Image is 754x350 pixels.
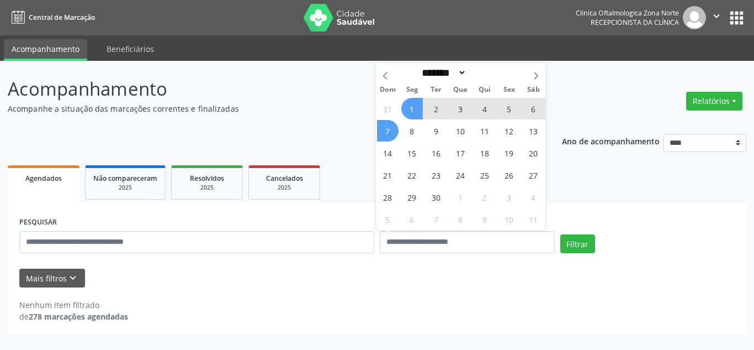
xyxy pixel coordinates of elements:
[710,10,723,22] i: 
[93,184,157,192] div: 2025
[400,86,424,93] span: Seg
[591,18,679,27] span: Recepcionista da clínica
[498,208,520,230] span: Outubro 10, 2025
[19,214,57,231] label: PESQUISAR
[523,98,544,119] span: Setembro 6, 2025
[562,134,660,148] p: Ano de acompanhamento
[523,142,544,164] span: Setembro 20, 2025
[523,186,544,208] span: Outubro 4, 2025
[426,208,447,230] span: Outubro 7, 2025
[377,186,399,208] span: Setembro 28, 2025
[401,98,423,119] span: Setembro 1, 2025
[4,39,87,61] a: Acompanhamento
[498,186,520,208] span: Outubro 3, 2025
[474,186,496,208] span: Outubro 2, 2025
[523,208,544,230] span: Outubro 11, 2025
[450,164,471,186] span: Setembro 24, 2025
[450,120,471,142] span: Setembro 10, 2025
[450,98,471,119] span: Setembro 3, 2025
[523,120,544,142] span: Setembro 13, 2025
[450,142,471,164] span: Setembro 17, 2025
[25,174,62,183] span: Agendados
[474,164,496,186] span: Setembro 25, 2025
[418,67,467,79] select: Month
[426,98,447,119] span: Setembro 2, 2025
[99,39,162,59] a: Beneficiários
[498,98,520,119] span: Setembro 5, 2025
[576,8,679,18] div: Clinica Oftalmologica Zona Norte
[377,120,399,142] span: Setembro 7, 2025
[466,67,503,79] input: Year
[727,8,746,28] button: apps
[523,164,544,186] span: Setembro 27, 2025
[426,120,447,142] span: Setembro 9, 2025
[190,174,224,183] span: Resolvidos
[498,142,520,164] span: Setembro 19, 2025
[19,269,85,288] button: Mais filtroskeyboard_arrow_down
[706,6,727,29] button: 
[472,86,497,93] span: Qui
[424,86,448,93] span: Ter
[474,120,496,142] span: Setembro 11, 2025
[93,174,157,183] span: Não compareceram
[474,142,496,164] span: Setembro 18, 2025
[8,103,525,114] p: Acompanhe a situação das marcações correntes e finalizadas
[29,311,128,322] strong: 278 marcações agendadas
[426,164,447,186] span: Setembro 23, 2025
[521,86,545,93] span: Sáb
[560,234,595,253] button: Filtrar
[257,184,312,192] div: 2025
[497,86,521,93] span: Sex
[401,164,423,186] span: Setembro 22, 2025
[377,208,399,230] span: Outubro 5, 2025
[179,184,235,192] div: 2025
[686,92,742,111] button: Relatórios
[67,272,79,284] i: keyboard_arrow_down
[376,86,400,93] span: Dom
[401,208,423,230] span: Outubro 6, 2025
[450,208,471,230] span: Outubro 8, 2025
[377,164,399,186] span: Setembro 21, 2025
[8,75,525,103] p: Acompanhamento
[266,174,303,183] span: Cancelados
[401,142,423,164] span: Setembro 15, 2025
[401,186,423,208] span: Setembro 29, 2025
[448,86,472,93] span: Qua
[377,98,399,119] span: Agosto 31, 2025
[450,186,471,208] span: Outubro 1, 2025
[426,186,447,208] span: Setembro 30, 2025
[498,164,520,186] span: Setembro 26, 2025
[474,98,496,119] span: Setembro 4, 2025
[29,13,95,22] span: Central de Marcação
[498,120,520,142] span: Setembro 12, 2025
[19,299,128,311] div: Nenhum item filtrado
[19,311,128,322] div: de
[474,208,496,230] span: Outubro 9, 2025
[377,142,399,164] span: Setembro 14, 2025
[401,120,423,142] span: Setembro 8, 2025
[683,6,706,29] img: img
[426,142,447,164] span: Setembro 16, 2025
[8,8,95,27] a: Central de Marcação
